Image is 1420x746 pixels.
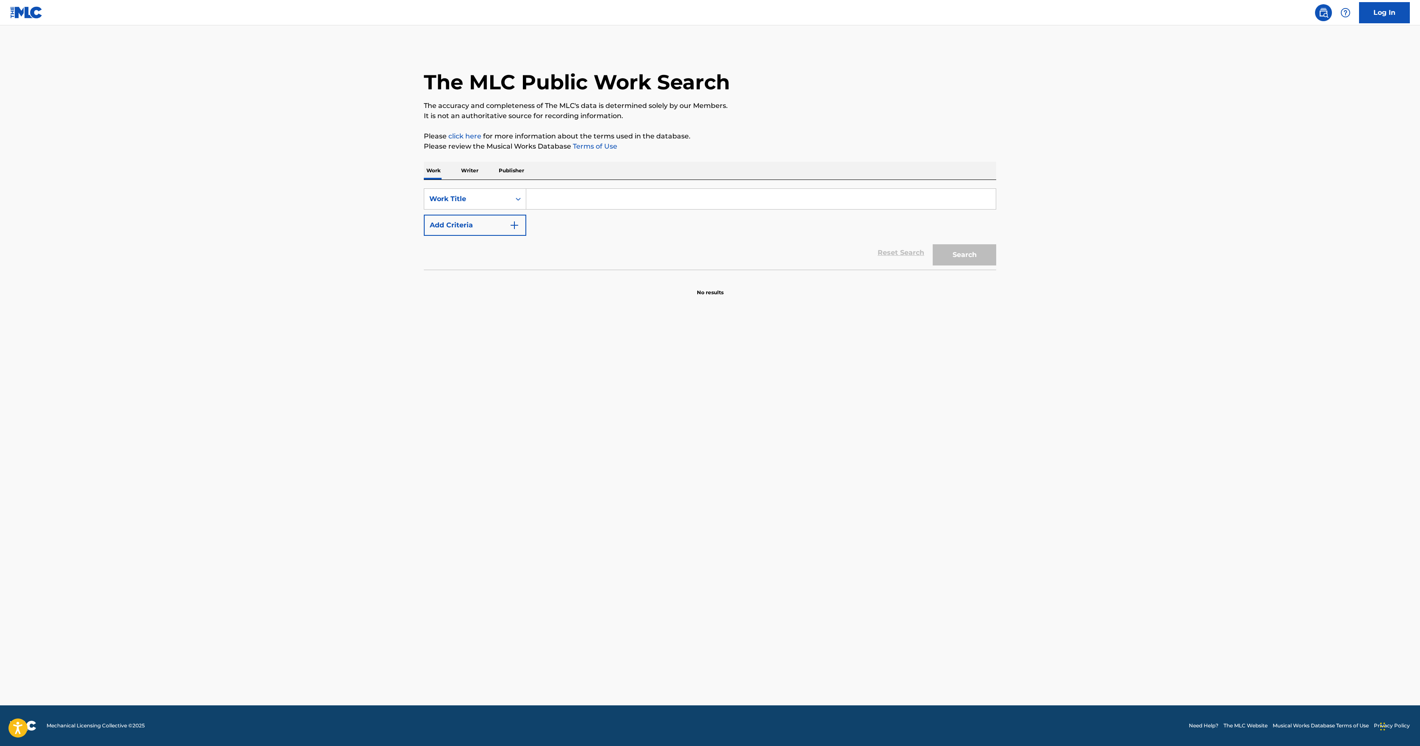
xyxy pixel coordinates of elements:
p: Writer [459,162,481,180]
a: Musical Works Database Terms of Use [1273,722,1369,729]
p: Publisher [496,162,527,180]
img: search [1318,8,1329,18]
p: Please for more information about the terms used in the database. [424,131,996,141]
h1: The MLC Public Work Search [424,69,730,95]
span: Mechanical Licensing Collective © 2025 [47,722,145,729]
img: help [1340,8,1351,18]
a: Public Search [1315,4,1332,21]
img: MLC Logo [10,6,43,19]
img: logo [10,721,36,731]
a: Log In [1359,2,1410,23]
p: It is not an authoritative source for recording information. [424,111,996,121]
a: Privacy Policy [1374,722,1410,729]
div: Help [1337,4,1354,21]
form: Search Form [424,188,996,270]
a: click here [448,132,481,140]
button: Add Criteria [424,215,526,236]
p: The accuracy and completeness of The MLC's data is determined solely by our Members. [424,101,996,111]
a: Terms of Use [571,142,617,150]
p: Please review the Musical Works Database [424,141,996,152]
div: Work Title [429,194,506,204]
p: Work [424,162,443,180]
img: 9d2ae6d4665cec9f34b9.svg [509,220,519,230]
iframe: Chat Widget [1378,705,1420,746]
a: Need Help? [1189,722,1218,729]
div: Drag [1380,714,1385,739]
a: The MLC Website [1224,722,1268,729]
p: No results [697,279,724,296]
